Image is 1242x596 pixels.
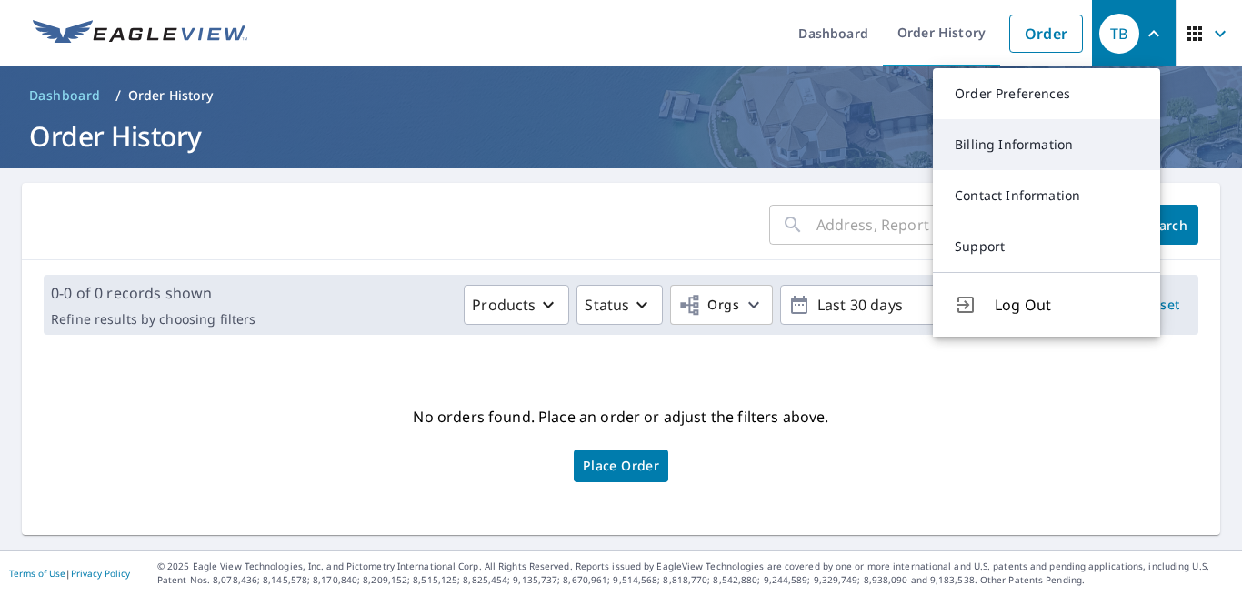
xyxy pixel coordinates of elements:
a: Order [1009,15,1083,53]
nav: breadcrumb [22,81,1220,110]
span: Dashboard [29,86,101,105]
button: Status [576,285,663,325]
a: Privacy Policy [71,567,130,580]
a: Order Preferences [933,68,1160,119]
button: Log Out [933,272,1160,337]
span: Reset [1140,294,1184,317]
input: Address, Report #, Claim ID, etc. [816,199,1118,250]
button: Search [1133,205,1198,245]
a: Place Order [574,450,668,482]
a: Billing Information [933,119,1160,170]
img: EV Logo [33,20,247,47]
button: Last 30 days [780,285,1053,325]
a: Support [933,221,1160,272]
span: Log Out [995,294,1138,316]
li: / [115,85,121,106]
p: © 2025 Eagle View Technologies, Inc. and Pictometry International Corp. All Rights Reserved. Repo... [157,560,1233,587]
a: Contact Information [933,170,1160,221]
button: Products [464,285,569,325]
p: | [9,568,130,579]
button: Reset [1133,285,1191,325]
p: Products [472,294,536,316]
div: TB [1099,14,1139,54]
span: Orgs [678,294,739,317]
h1: Order History [22,117,1220,155]
span: Place Order [583,461,659,470]
p: Last 30 days [810,289,1023,321]
p: 0-0 of 0 records shown [51,282,255,304]
a: Terms of Use [9,567,65,580]
button: Orgs [670,285,773,325]
p: Status [585,294,629,316]
p: Refine results by choosing filters [51,311,255,328]
p: No orders found. Place an order or adjust the filters above. [413,402,828,431]
span: Search [1147,217,1184,234]
p: Order History [128,86,214,105]
a: Dashboard [22,81,108,110]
